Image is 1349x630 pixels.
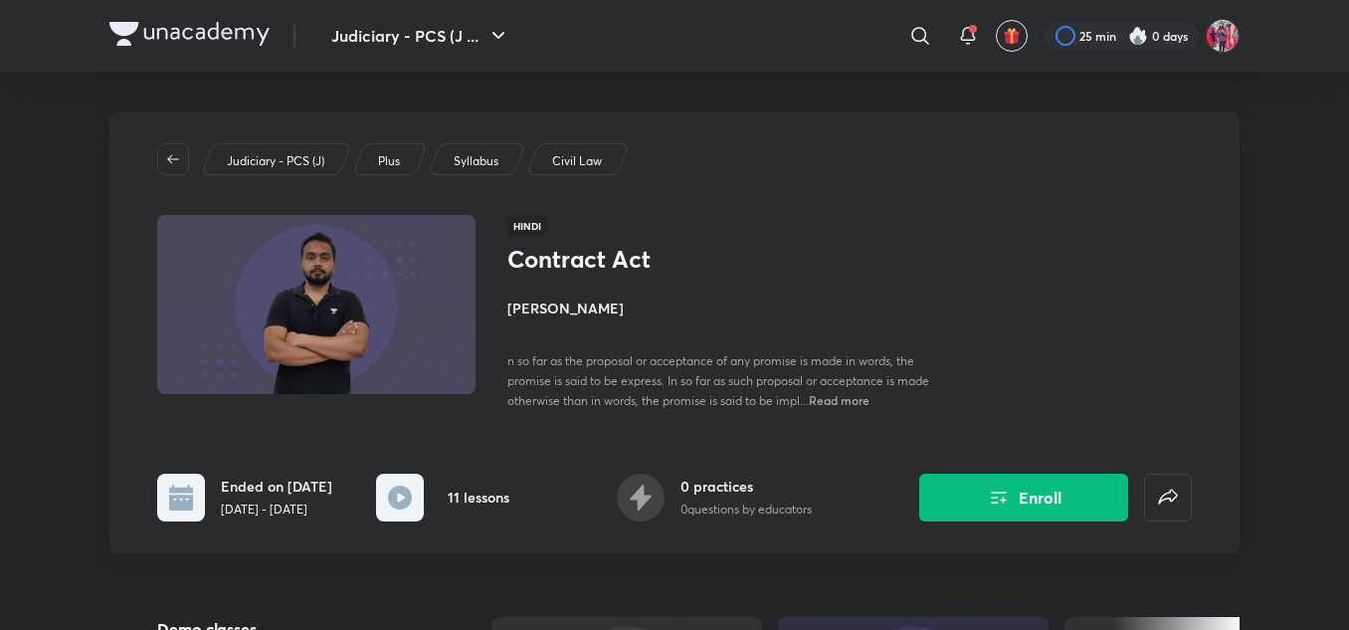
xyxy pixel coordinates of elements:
button: avatar [996,20,1028,52]
span: n so far as the proposal or acceptance of any promise is made in words, the promise is said to be... [507,353,929,408]
p: Syllabus [454,152,498,170]
a: Plus [375,152,404,170]
img: avatar [1003,27,1021,45]
p: Plus [378,152,400,170]
img: Company Logo [109,22,270,46]
img: streak [1128,26,1148,46]
h4: [PERSON_NAME] [507,298,953,318]
h6: 0 practices [680,476,812,497]
a: Syllabus [451,152,502,170]
button: Judiciary - PCS (J ... [319,16,522,56]
p: [DATE] - [DATE] [221,501,332,519]
p: Civil Law [552,152,602,170]
a: Judiciary - PCS (J) [224,152,328,170]
p: 0 questions by educators [680,501,812,519]
a: Civil Law [549,152,606,170]
h6: Ended on [DATE] [221,476,332,497]
h6: 11 lessons [448,487,509,508]
h1: Contract Act [507,245,833,274]
p: Judiciary - PCS (J) [227,152,324,170]
span: Read more [809,392,869,408]
img: Thumbnail [154,213,479,396]
button: Enroll [919,474,1128,522]
a: Company Logo [109,22,270,51]
span: Hindi [507,215,547,237]
button: false [1144,474,1192,522]
img: Archita Mittal [1206,19,1240,53]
